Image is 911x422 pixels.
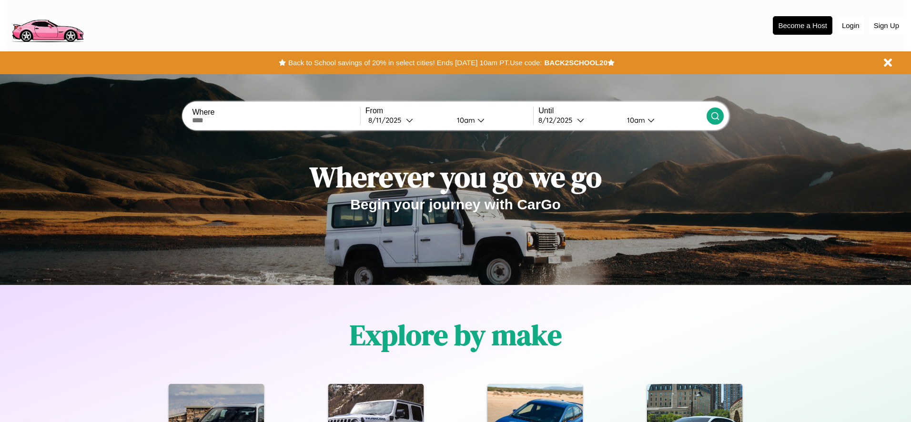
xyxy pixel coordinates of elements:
button: Back to School savings of 20% in select cities! Ends [DATE] 10am PT.Use code: [286,56,544,69]
button: 10am [619,115,706,125]
button: Sign Up [869,17,904,34]
div: 10am [622,116,648,125]
button: 8/11/2025 [365,115,449,125]
button: 10am [449,115,533,125]
h1: Explore by make [350,315,562,354]
button: Login [837,17,864,34]
div: 8 / 12 / 2025 [538,116,577,125]
div: 10am [452,116,477,125]
label: From [365,107,533,115]
div: 8 / 11 / 2025 [368,116,406,125]
button: Become a Host [773,16,832,35]
label: Until [538,107,706,115]
label: Where [192,108,360,117]
img: logo [7,5,88,45]
b: BACK2SCHOOL20 [544,59,607,67]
